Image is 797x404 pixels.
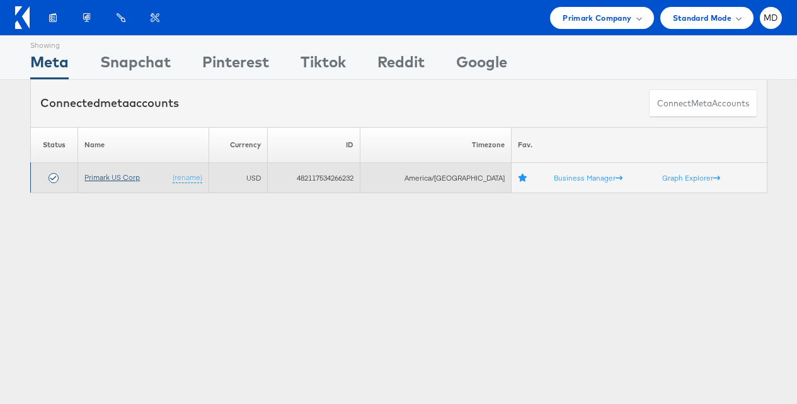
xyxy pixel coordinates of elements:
[202,51,269,79] div: Pinterest
[30,51,69,79] div: Meta
[173,172,202,183] a: (rename)
[30,127,78,163] th: Status
[267,127,360,163] th: ID
[554,173,622,182] a: Business Manager
[360,163,511,193] td: America/[GEOGRAPHIC_DATA]
[662,173,720,182] a: Graph Explorer
[267,163,360,193] td: 482117534266232
[301,51,346,79] div: Tiktok
[456,51,507,79] div: Google
[649,89,757,118] button: ConnectmetaAccounts
[40,95,179,111] div: Connected accounts
[360,127,511,163] th: Timezone
[691,98,712,109] span: meta
[209,163,267,193] td: USD
[30,36,69,51] div: Showing
[100,96,129,110] span: meta
[78,127,209,163] th: Name
[377,51,425,79] div: Reddit
[100,51,171,79] div: Snapchat
[209,127,267,163] th: Currency
[764,14,778,22] span: MD
[84,172,140,182] a: Primark US Corp
[673,11,731,25] span: Standard Mode
[563,11,631,25] span: Primark Company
